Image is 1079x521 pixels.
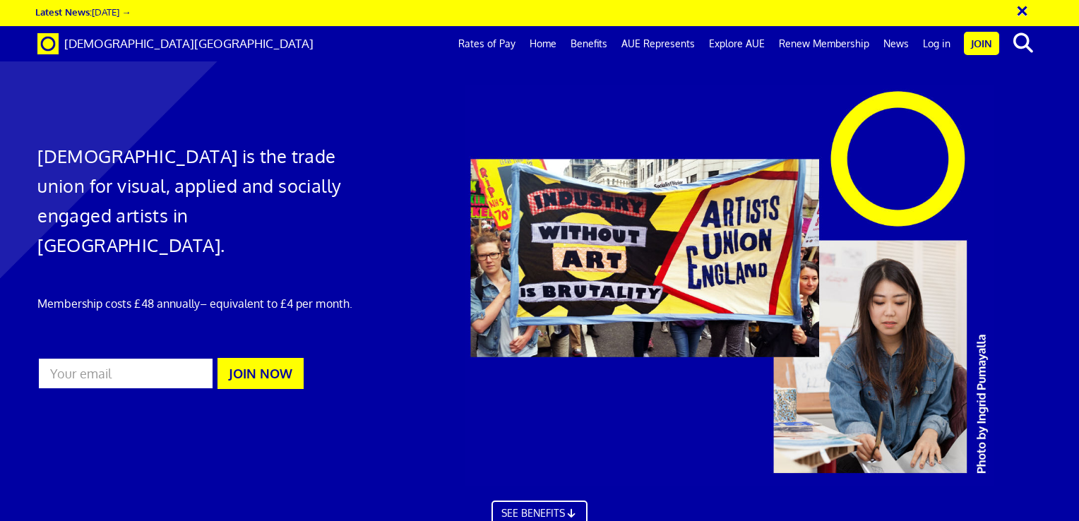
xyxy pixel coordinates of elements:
[564,26,614,61] a: Benefits
[451,26,523,61] a: Rates of Pay
[35,6,131,18] a: Latest News:[DATE] →
[64,36,314,51] span: [DEMOGRAPHIC_DATA][GEOGRAPHIC_DATA]
[37,295,358,312] p: Membership costs £48 annually – equivalent to £4 per month.
[614,26,702,61] a: AUE Represents
[772,26,876,61] a: Renew Membership
[876,26,916,61] a: News
[1002,28,1045,58] button: search
[27,26,324,61] a: Brand [DEMOGRAPHIC_DATA][GEOGRAPHIC_DATA]
[916,26,958,61] a: Log in
[523,26,564,61] a: Home
[217,358,304,389] button: JOIN NOW
[964,32,999,55] a: Join
[37,141,358,260] h1: [DEMOGRAPHIC_DATA] is the trade union for visual, applied and socially engaged artists in [GEOGRA...
[37,357,214,390] input: Your email
[702,26,772,61] a: Explore AUE
[35,6,92,18] strong: Latest News:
